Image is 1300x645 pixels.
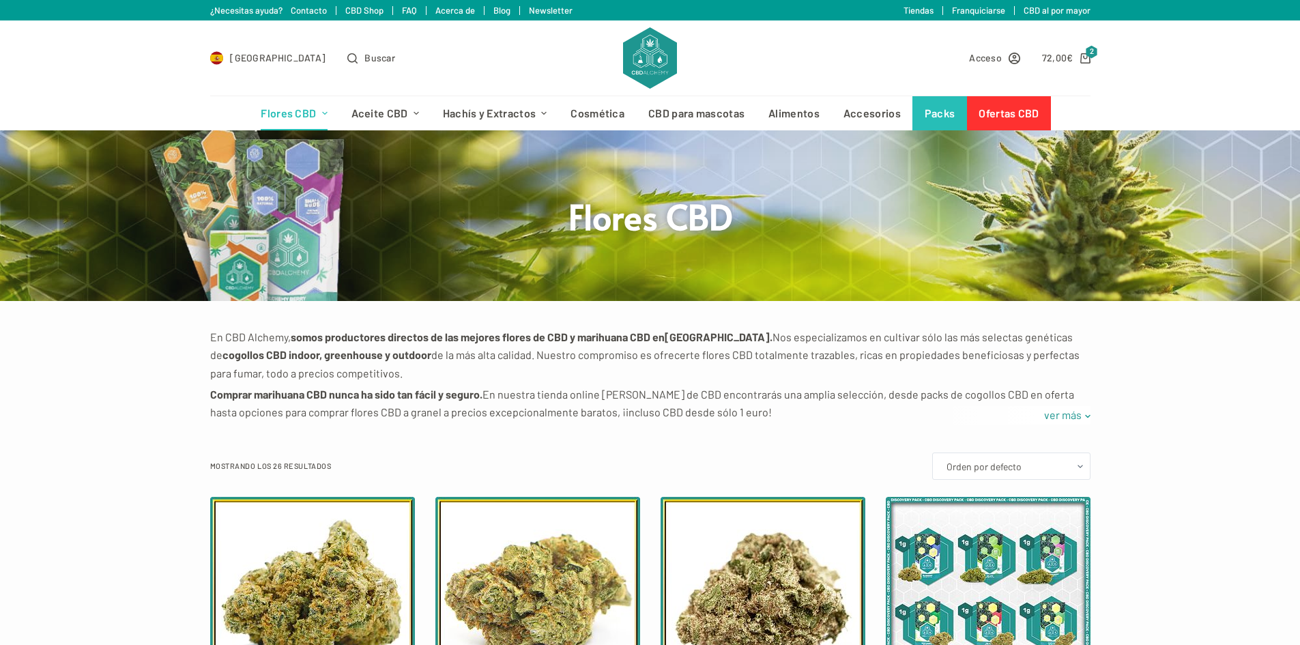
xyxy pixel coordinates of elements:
select: Pedido de la tienda [932,453,1090,480]
a: Select Country [210,50,326,66]
h1: Flores CBD [394,194,906,238]
a: CBD al por mayor [1024,5,1090,16]
p: En nuestra tienda online [PERSON_NAME] de CBD encontrarás una amplia selección, desde packs de co... [210,386,1090,422]
nav: Menú de cabecera [249,96,1051,130]
a: Blog [493,5,510,16]
a: Newsletter [529,5,573,16]
strong: cogollos CBD indoor, greenhouse y outdoor [222,348,431,361]
a: Alimentos [757,96,832,130]
a: Tiendas [904,5,934,16]
a: Accesorios [831,96,912,130]
a: Carro de compra [1042,50,1090,66]
a: CBD para mascotas [637,96,757,130]
a: Hachís y Extractos [431,96,559,130]
strong: somos productores directos de las mejores flores de CBD y marihuana CBD en [291,330,665,343]
span: € [1067,52,1073,63]
button: Abrir formulario de búsqueda [347,50,395,66]
a: FAQ [402,5,417,16]
a: ¿Necesitas ayuda? Contacto [210,5,327,16]
span: Buscar [364,50,395,66]
a: ver más [1035,406,1090,424]
a: Packs [912,96,967,130]
a: Flores CBD [249,96,339,130]
p: Para garantizar la máxima calidad y potencia de los efectos de nuestras flores de marihuana CBD, ... [210,425,1090,461]
bdi: 72,00 [1042,52,1073,63]
p: En CBD Alchemy, Nos especializamos en cultivar sólo las más selectas genéticas de de la más alta ... [210,328,1090,382]
span: Acceso [969,50,1002,66]
a: Cosmética [559,96,637,130]
p: Mostrando los 26 resultados [210,460,332,472]
span: 2 [1086,46,1098,59]
a: Acerca de [435,5,475,16]
a: Ofertas CBD [967,96,1051,130]
strong: . [770,330,772,343]
a: Aceite CBD [339,96,431,130]
strong: Comprar marihuana CBD nunca ha sido tan fácil y seguro. [210,388,482,401]
span: [GEOGRAPHIC_DATA] [230,50,326,66]
img: ES Flag [210,51,224,65]
strong: [GEOGRAPHIC_DATA] [665,330,770,343]
a: Franquiciarse [952,5,1005,16]
img: CBD Alchemy [623,27,676,89]
a: CBD Shop [345,5,384,16]
a: Acceso [969,50,1020,66]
